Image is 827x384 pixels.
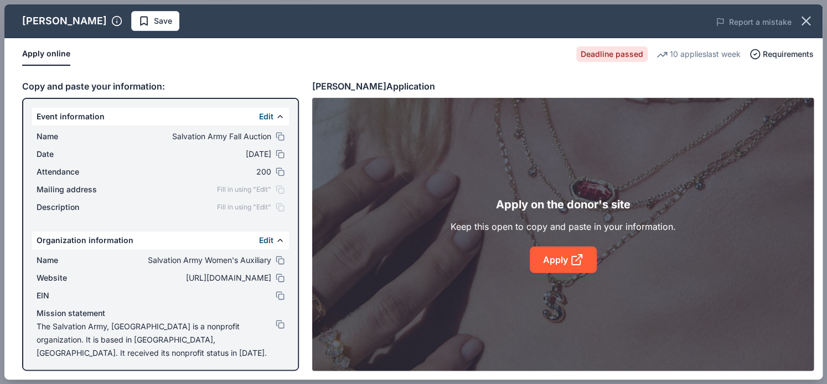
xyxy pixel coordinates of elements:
div: Organization information [32,232,289,249]
button: Report a mistake [716,15,792,29]
span: Name [37,254,111,267]
button: Requirements [750,48,814,61]
span: Name [37,130,111,143]
button: Edit [259,234,273,247]
span: Description [37,201,111,214]
span: Attendance [37,165,111,178]
span: Fill in using "Edit" [217,185,271,194]
div: [PERSON_NAME] Application [312,79,435,93]
button: Save [131,11,179,31]
div: [PERSON_NAME] [22,12,107,30]
div: Event information [32,108,289,125]
span: Website [37,271,111,285]
button: Edit [259,110,273,123]
span: [URL][DOMAIN_NAME] [111,271,271,285]
div: Copy and paste your information: [22,79,299,93]
span: Requirements [763,48,814,61]
div: Apply on the donor's site [496,196,630,213]
span: Mailing address [37,183,111,196]
span: EIN [37,289,111,302]
div: Deadline passed [576,46,648,62]
a: Apply [530,246,597,273]
span: Salvation Army Women's Auxiliary [111,254,271,267]
span: Salvation Army Fall Auction [111,130,271,143]
span: [DATE] [111,148,271,161]
span: 200 [111,165,271,178]
span: Save [154,14,172,28]
span: Date [37,148,111,161]
div: Mission statement [37,307,285,320]
button: Apply online [22,43,70,66]
span: The Salvation Army, [GEOGRAPHIC_DATA] is a nonprofit organization. It is based in [GEOGRAPHIC_DAT... [37,320,276,360]
div: 10 applies last week [657,48,741,61]
div: Keep this open to copy and paste in your information. [451,220,676,233]
span: Fill in using "Edit" [217,203,271,212]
